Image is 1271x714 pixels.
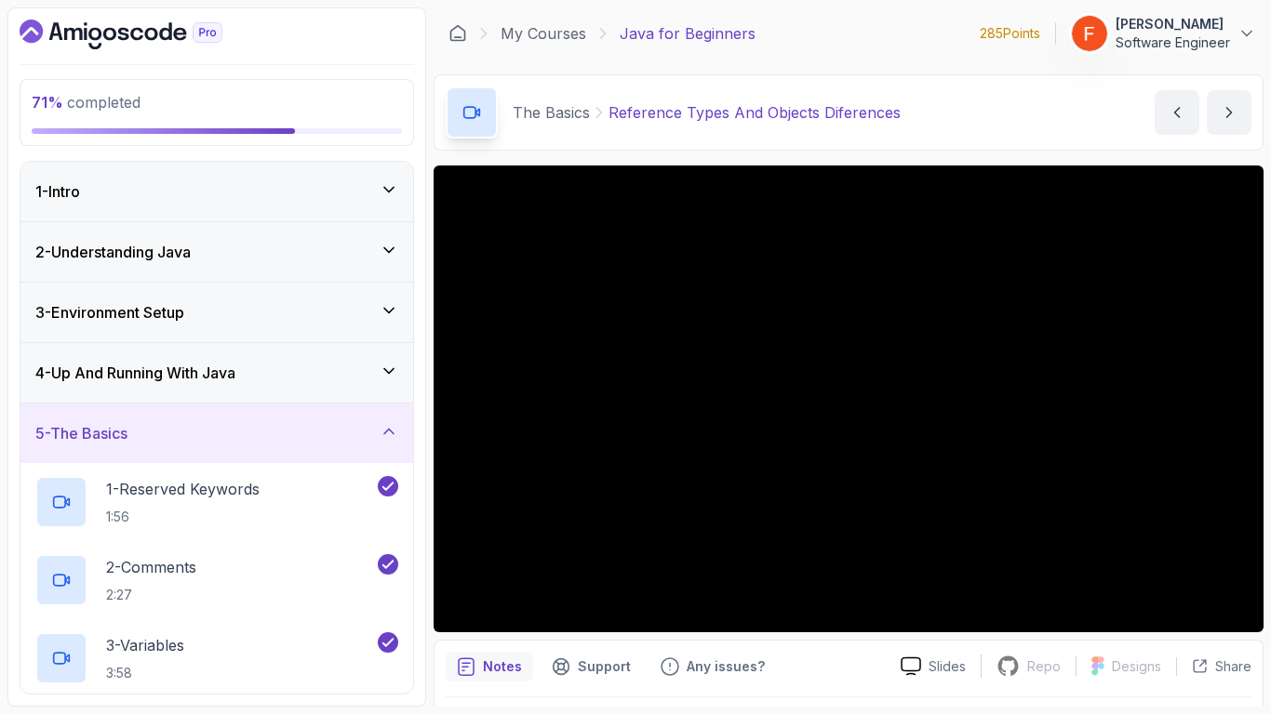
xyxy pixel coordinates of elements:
h3: 3 - Environment Setup [35,301,184,324]
p: 1:56 [106,508,260,526]
span: completed [32,93,140,112]
p: 1 - Reserved Keywords [106,478,260,500]
p: The Basics [513,101,590,124]
button: previous content [1155,90,1199,135]
p: 3:58 [106,664,184,682]
p: Java for Beginners [620,22,756,45]
p: Share [1215,657,1251,676]
h3: 4 - Up And Running With Java [35,362,235,384]
button: 1-Intro [20,162,413,221]
iframe: 14 - Reference Types and Objects Diferences [434,165,1264,632]
button: 1-Reserved Keywords1:56 [35,476,398,528]
p: Designs [1112,657,1161,676]
p: 3 - Variables [106,634,184,656]
h3: 1 - Intro [35,180,80,203]
p: 2:27 [106,586,196,604]
p: Support [578,657,631,676]
button: Feedback button [649,652,776,681]
p: 2 - Comments [106,556,196,578]
button: 2-Understanding Java [20,222,413,282]
button: 2-Comments2:27 [35,554,398,606]
p: Software Engineer [1116,33,1230,52]
button: Share [1176,657,1251,676]
h3: 5 - The Basics [35,422,127,444]
button: next content [1207,90,1251,135]
img: user profile image [1072,16,1107,51]
span: 71 % [32,93,63,112]
button: notes button [446,652,533,681]
p: Slides [929,657,966,676]
p: Any issues? [687,657,765,676]
p: 285 Points [980,24,1040,43]
p: Reference Types And Objects Diferences [609,101,901,124]
button: user profile image[PERSON_NAME]Software Engineer [1071,15,1256,52]
button: 4-Up And Running With Java [20,343,413,403]
a: Dashboard [20,20,265,49]
p: Repo [1027,657,1061,676]
button: 3-Variables3:58 [35,632,398,684]
p: [PERSON_NAME] [1116,15,1230,33]
button: 5-The Basics [20,403,413,463]
p: Notes [483,657,522,676]
button: 3-Environment Setup [20,283,413,342]
h3: 2 - Understanding Java [35,241,191,263]
a: Slides [886,656,981,676]
button: Support button [541,652,642,681]
a: Dashboard [448,24,467,43]
a: My Courses [501,22,586,45]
